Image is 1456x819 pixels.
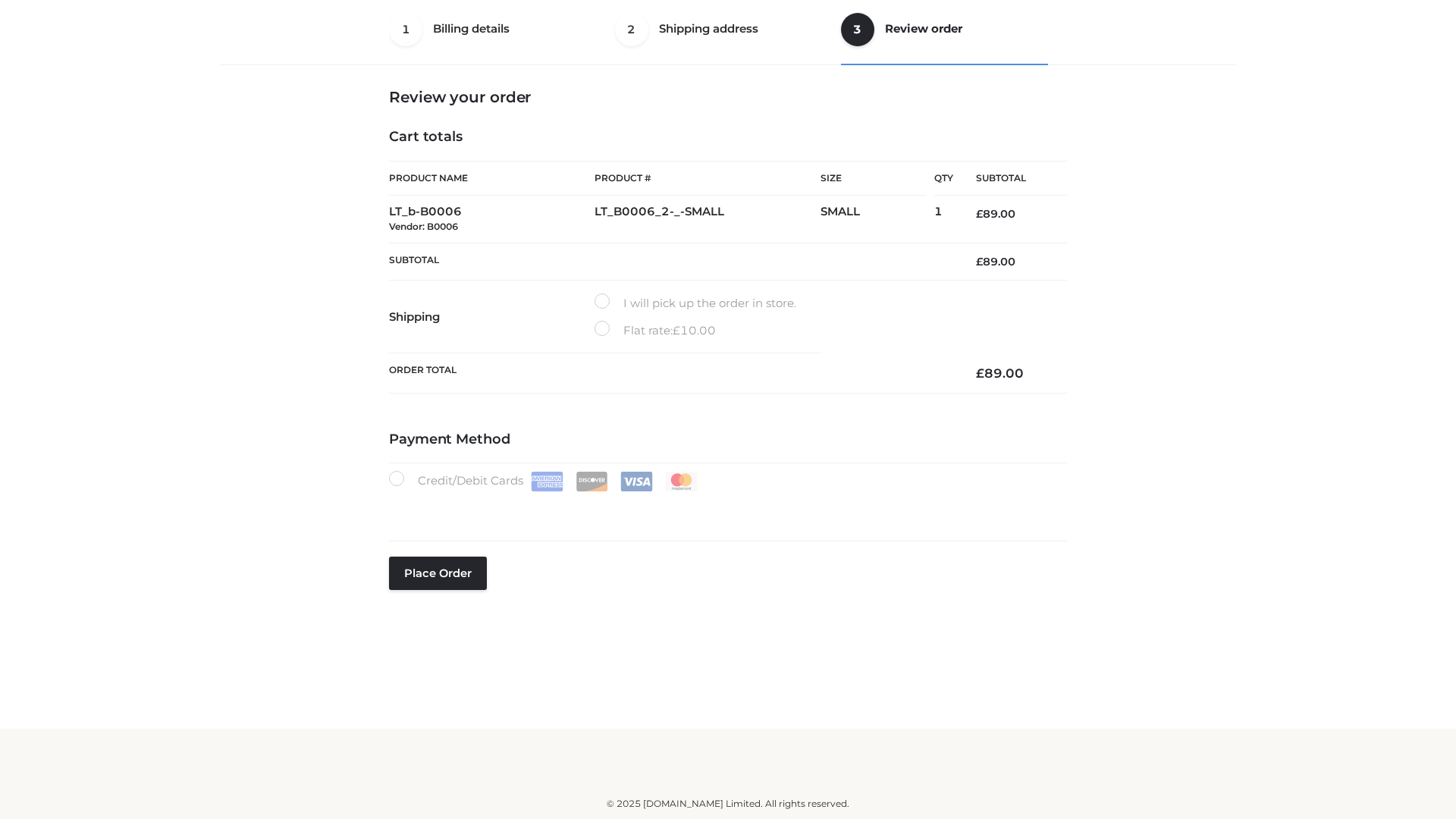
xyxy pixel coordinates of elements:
[976,207,1015,221] bdi: 89.00
[673,323,680,337] span: £
[595,321,716,340] label: Flat rate:
[821,162,927,196] th: Size
[595,196,821,243] td: LT_B0006_2-_-SMALL
[620,472,653,491] img: Visa
[389,281,595,353] th: Shipping
[976,255,983,268] span: £
[976,366,984,381] span: £
[389,557,487,590] button: Place order
[576,472,608,491] img: Discover
[976,255,1015,268] bdi: 89.00
[976,366,1024,381] bdi: 89.00
[389,431,1067,448] h4: Payment Method
[821,196,934,243] td: SMALL
[673,323,716,337] bdi: 10.00
[389,221,458,232] small: Vendor: B0006
[389,353,953,394] th: Order Total
[389,129,1067,146] h4: Cart totals
[934,161,953,196] th: Qty
[665,472,698,491] img: Mastercard
[389,161,595,196] th: Product Name
[225,796,1231,811] div: © 2025 [DOMAIN_NAME] Limited. All rights reserved.
[389,196,595,243] td: LT_b-B0006
[976,207,983,221] span: £
[389,243,953,280] th: Subtotal
[389,471,699,491] label: Credit/Debit Cards
[531,472,563,491] img: Amex
[398,499,1058,516] iframe: Secure card payment input frame
[389,88,1067,106] h3: Review your order
[595,161,821,196] th: Product #
[934,196,953,243] td: 1
[595,293,796,313] label: I will pick up the order in store.
[953,162,1067,196] th: Subtotal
